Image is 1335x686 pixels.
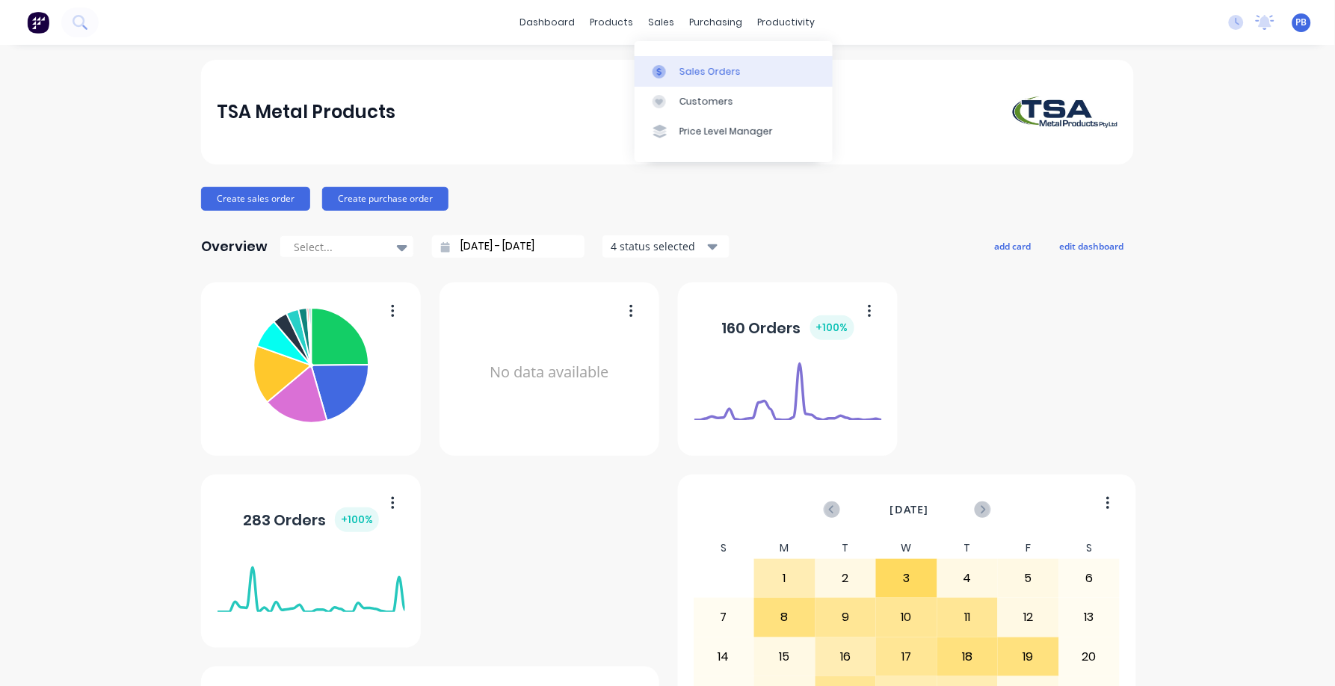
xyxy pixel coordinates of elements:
div: 283 Orders [243,507,379,532]
div: Customers [679,95,733,108]
img: TSA Metal Products [1013,96,1117,128]
div: purchasing [682,11,750,34]
div: 5 [999,560,1058,597]
div: 8 [755,599,815,636]
span: [DATE] [890,501,929,518]
div: 20 [1060,638,1120,676]
div: productivity [750,11,823,34]
button: 4 status selected [602,235,730,258]
div: 13 [1060,599,1120,636]
div: 14 [694,638,754,676]
button: Create sales order [201,187,310,211]
div: Price Level Manager [679,125,773,138]
button: add card [985,236,1041,256]
div: 6 [1060,560,1120,597]
span: PB [1296,16,1307,29]
div: F [998,537,1059,559]
div: 16 [816,638,876,676]
div: 11 [938,599,998,636]
div: 19 [999,638,1058,676]
div: Overview [201,232,268,262]
div: 18 [938,638,998,676]
a: Customers [635,87,833,117]
div: 7 [694,599,754,636]
div: 10 [877,599,937,636]
div: 4 [938,560,998,597]
div: 12 [999,599,1058,636]
div: T [816,537,877,559]
div: 1 [755,560,815,597]
div: 15 [755,638,815,676]
div: TSA Metal Products [218,97,396,127]
div: 3 [877,560,937,597]
div: 9 [816,599,876,636]
button: Create purchase order [322,187,448,211]
div: 160 Orders [722,315,854,340]
div: + 100 % [810,315,854,340]
div: + 100 % [335,507,379,532]
div: Sales Orders [679,65,741,78]
div: M [754,537,816,559]
div: sales [641,11,682,34]
div: No data available [456,302,644,443]
div: 2 [816,560,876,597]
div: T [937,537,999,559]
div: S [1059,537,1120,559]
a: dashboard [513,11,583,34]
div: 4 status selected [611,238,705,254]
div: S [694,537,755,559]
div: products [583,11,641,34]
button: edit dashboard [1050,236,1134,256]
div: 17 [877,638,937,676]
a: Sales Orders [635,56,833,86]
img: Factory [27,11,49,34]
a: Price Level Manager [635,117,833,146]
div: W [876,537,937,559]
